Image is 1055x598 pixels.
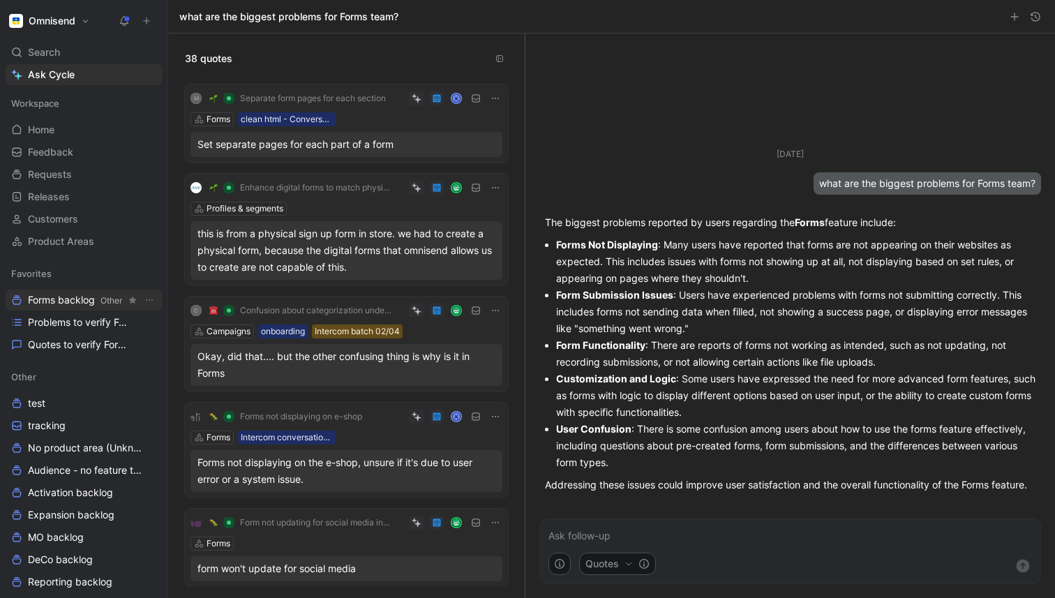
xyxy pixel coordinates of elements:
div: C [190,305,202,316]
img: 🐛 [209,412,218,421]
p: : There is some confusion among users about how to use the forms feature effectively, including q... [556,421,1035,471]
div: Intercom conversation list between 25_05_02-05_07 paying brands 250508 - Conversation data [PHONE... [241,431,333,444]
div: M [190,93,202,104]
div: form won't update for social media [197,560,495,577]
a: Ask Cycle [6,64,162,85]
div: Forms [207,537,230,551]
img: Omnisend [9,14,23,28]
strong: Forms Not Displaying [556,239,658,251]
a: DeCo backlog [6,549,162,570]
p: The biggest problems reported by users regarding the feature include: [545,214,1035,231]
a: Product Areas [6,231,162,252]
strong: Form Functionality [556,339,645,351]
span: No product area (Unknowns) [28,441,144,455]
img: logo [190,517,202,528]
span: Other [100,295,122,306]
span: Other [11,370,36,384]
div: Forms [207,431,230,444]
p: : Some users have expressed the need for more advanced form features, such as forms with logic to... [556,371,1035,421]
span: Separate form pages for each section [240,93,386,104]
a: Forms backlogOtherView actions [6,290,162,311]
div: Set separate pages for each part of a form [197,136,495,153]
div: Intercom batch 02/04 [315,324,400,338]
div: clean html - Conversation import pt1 [DATE] 16:28 [241,112,333,126]
span: Activation backlog [28,486,113,500]
span: Quotes to verify Forms [28,338,127,352]
img: 🐛 [209,518,218,527]
p: Addressing these issues could improve user satisfaction and the overall functionality of the Form... [545,477,1035,493]
a: Quotes to verify Forms [6,334,162,355]
a: MO backlog [6,527,162,548]
span: Confusion about categorization under Forms [240,305,391,316]
div: onboarding [261,324,305,338]
span: Releases [28,190,70,204]
button: View actions [142,293,156,307]
span: Customers [28,212,78,226]
a: Feedback [6,142,162,163]
p: : Many users have reported that forms are not appearing on their websites as expected. This inclu... [556,237,1035,287]
span: Feedback [28,145,73,159]
img: 🌱 [209,94,218,103]
a: test [6,393,162,414]
div: [DATE] [777,147,804,161]
h1: what are the biggest problems for Forms team? [179,10,398,24]
div: Forms [207,112,230,126]
div: Search [6,42,162,63]
span: Workspace [11,96,59,110]
span: Reporting backlog [28,575,112,589]
span: Form not updating for social media integration [240,517,391,528]
strong: User Confusion [556,423,631,435]
a: Problems to verify Forms [6,312,162,333]
span: Requests [28,167,72,181]
button: OmnisendOmnisend [6,11,93,31]
div: Forms not displaying on the e-shop, unsure if it's due to user error or a system issue. [197,454,495,488]
div: K [452,412,461,421]
a: Activation backlog [6,482,162,503]
span: Forms not displaying on e-shop [240,411,362,422]
a: tracking [6,415,162,436]
button: 🐛Forms not displaying on e-shop [204,408,367,425]
img: logo [190,182,202,193]
button: Quotes [579,553,656,575]
button: ☎️Confusion about categorization under Forms [204,302,396,319]
span: Forms backlog [28,293,122,308]
span: Favorites [11,267,52,281]
div: Okay, did that.... but the other confusing thing is why is it in Forms [197,348,495,382]
span: Expansion backlog [28,508,114,522]
span: Ask Cycle [28,66,75,83]
p: : There are reports of forms not working as intended, such as not updating, not recording submiss... [556,337,1035,371]
div: K [452,94,461,103]
img: ☎️ [209,306,218,315]
img: avatar [452,184,461,193]
strong: Form Submission Issues [556,289,673,301]
div: Other [6,366,162,387]
span: Product Areas [28,234,94,248]
span: test [28,396,45,410]
span: Problems to verify Forms [28,315,129,329]
a: No product area (Unknowns) [6,438,162,458]
a: Audience - no feature tag [6,460,162,481]
span: DeCo backlog [28,553,93,567]
a: Customers [6,209,162,230]
a: Requests [6,164,162,185]
span: Enhance digital forms to match physical form capabilities [240,182,391,193]
span: Audience - no feature tag [28,463,142,477]
button: 🐛Form not updating for social media integration [204,514,396,531]
span: 38 quotes [185,50,232,67]
div: what are the biggest problems for Forms team? [814,172,1041,195]
a: Reporting backlog [6,571,162,592]
img: 🌱 [209,184,218,192]
p: : Users have experienced problems with forms not submitting correctly. This includes forms not se... [556,287,1035,337]
div: Favorites [6,263,162,284]
a: Releases [6,186,162,207]
img: avatar [452,306,461,315]
button: 🌱Separate form pages for each section [204,90,391,107]
h1: Omnisend [29,15,75,27]
strong: Customization and Logic [556,373,676,384]
span: Search [28,44,60,61]
div: this is from a physical sign up form in store. we had to create a physical form, because the digi... [197,225,495,276]
strong: Forms [795,216,825,228]
div: Workspace [6,93,162,114]
span: MO backlog [28,530,84,544]
img: logo [190,411,202,422]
